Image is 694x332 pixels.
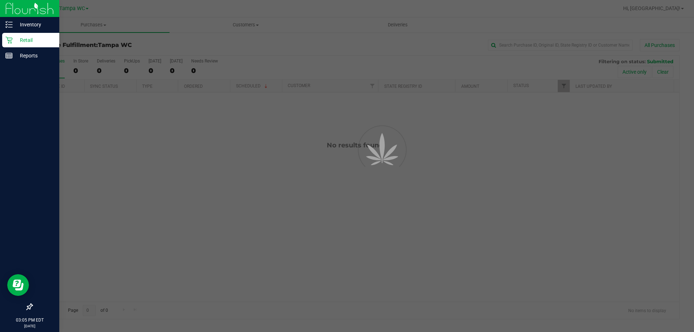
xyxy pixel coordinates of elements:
inline-svg: Inventory [5,21,13,28]
inline-svg: Reports [5,52,13,59]
iframe: Resource center [7,274,29,296]
p: Inventory [13,20,56,29]
p: [DATE] [3,323,56,329]
p: Retail [13,36,56,44]
p: 03:05 PM EDT [3,317,56,323]
inline-svg: Retail [5,36,13,44]
p: Reports [13,51,56,60]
